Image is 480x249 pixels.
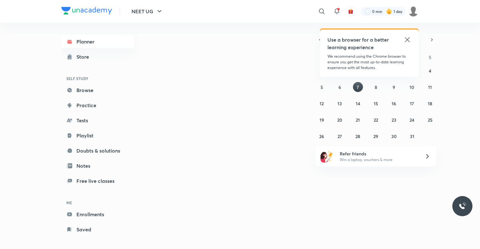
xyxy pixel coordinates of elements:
abbr: October 25, 2025 [428,117,433,123]
button: October 13, 2025 [335,98,345,108]
button: October 12, 2025 [317,98,327,108]
a: Store [61,50,134,63]
button: October 10, 2025 [407,82,417,92]
abbr: October 30, 2025 [391,133,397,139]
a: Tests [61,114,134,127]
button: October 18, 2025 [425,98,435,108]
button: October 23, 2025 [389,115,399,125]
abbr: October 9, 2025 [393,84,395,90]
button: October 11, 2025 [425,82,435,92]
h6: SELF STUDY [61,73,134,84]
abbr: October 19, 2025 [320,117,324,123]
abbr: October 31, 2025 [410,133,414,139]
img: avatar [348,9,354,14]
abbr: October 15, 2025 [374,101,378,107]
abbr: October 29, 2025 [373,133,378,139]
p: We recommend using the Chrome browser to ensure you get the most up-to-date learning experience w... [327,54,411,71]
h6: ME [61,197,134,208]
abbr: October 10, 2025 [410,84,414,90]
a: Notes [61,159,134,172]
div: Store [76,53,93,61]
button: October 4, 2025 [425,66,435,76]
button: October 19, 2025 [317,115,327,125]
button: October 24, 2025 [407,115,417,125]
abbr: October 7, 2025 [357,84,359,90]
button: October 20, 2025 [335,115,345,125]
abbr: October 13, 2025 [338,101,342,107]
a: Practice [61,99,134,112]
a: Enrollments [61,208,134,221]
button: October 14, 2025 [353,98,363,108]
a: Planner [61,35,134,48]
a: Browse [61,84,134,96]
img: Tanya Kumari [408,6,419,17]
img: Company Logo [61,7,112,14]
abbr: October 23, 2025 [392,117,396,123]
button: October 16, 2025 [389,98,399,108]
p: Win a laptop, vouchers & more [340,157,417,163]
button: October 25, 2025 [425,115,435,125]
abbr: October 22, 2025 [374,117,378,123]
a: Playlist [61,129,134,142]
abbr: October 17, 2025 [410,101,414,107]
button: October 21, 2025 [353,115,363,125]
h5: Use a browser for a better learning experience [327,36,390,51]
button: October 9, 2025 [389,82,399,92]
a: Doubts & solutions [61,144,134,157]
button: October 22, 2025 [371,115,381,125]
button: October 7, 2025 [353,82,363,92]
img: referral [321,150,333,163]
abbr: October 20, 2025 [337,117,342,123]
abbr: October 21, 2025 [356,117,360,123]
button: October 8, 2025 [371,82,381,92]
abbr: October 16, 2025 [392,101,396,107]
button: October 27, 2025 [335,131,345,141]
button: October 26, 2025 [317,131,327,141]
abbr: October 5, 2025 [321,84,323,90]
a: Saved [61,223,134,236]
button: October 31, 2025 [407,131,417,141]
abbr: October 27, 2025 [338,133,342,139]
abbr: October 4, 2025 [429,68,431,74]
a: Company Logo [61,7,112,16]
abbr: October 6, 2025 [338,84,341,90]
abbr: October 28, 2025 [355,133,360,139]
abbr: October 26, 2025 [319,133,324,139]
abbr: Saturday [429,54,431,60]
abbr: October 14, 2025 [356,101,360,107]
abbr: October 11, 2025 [428,84,432,90]
a: Free live classes [61,175,134,187]
button: October 30, 2025 [389,131,399,141]
abbr: October 18, 2025 [428,101,432,107]
h6: Refer friends [340,150,417,157]
button: October 5, 2025 [317,82,327,92]
abbr: October 8, 2025 [375,84,377,90]
button: October 6, 2025 [335,82,345,92]
abbr: October 12, 2025 [320,101,324,107]
img: ttu [459,202,466,210]
button: October 15, 2025 [371,98,381,108]
button: October 28, 2025 [353,131,363,141]
abbr: October 24, 2025 [410,117,414,123]
button: NEET UG [128,5,167,18]
button: avatar [346,6,356,16]
img: streak [386,8,392,14]
button: October 29, 2025 [371,131,381,141]
button: October 17, 2025 [407,98,417,108]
